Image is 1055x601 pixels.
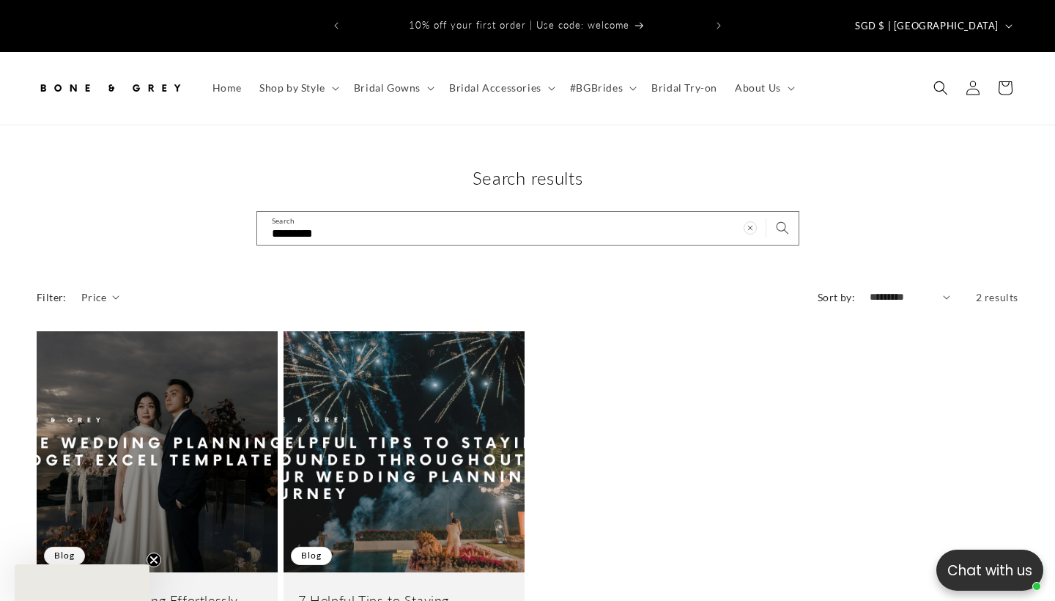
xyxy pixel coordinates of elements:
span: Bridal Accessories [449,81,541,95]
span: Bridal Gowns [354,81,421,95]
summary: #BGBrides [561,73,643,103]
summary: About Us [726,73,801,103]
button: Close teaser [147,553,161,567]
a: Bridal Try-on [643,73,726,103]
button: Next announcement [703,12,735,40]
span: Home [212,81,242,95]
img: Bone and Grey Bridal [37,72,183,104]
div: Close teaser [15,564,149,601]
button: SGD $ | [GEOGRAPHIC_DATA] [846,12,1018,40]
span: Bridal Try-on [651,81,717,95]
summary: Bridal Gowns [345,73,440,103]
button: Open chatbox [936,550,1043,591]
button: Clear search term [734,212,766,244]
summary: Search [925,72,957,104]
span: Shop by Style [259,81,325,95]
h2: Filter: [37,290,67,305]
p: Chat with us [936,560,1043,581]
a: Bone and Grey Bridal [32,67,189,110]
span: 10% off your first order | Use code: welcome [409,19,629,31]
span: About Us [735,81,781,95]
span: #BGBrides [570,81,623,95]
span: 2 results [976,291,1018,303]
a: Home [204,73,251,103]
summary: Shop by Style [251,73,345,103]
button: Previous announcement [320,12,352,40]
h1: Search results [37,166,1018,189]
span: SGD $ | [GEOGRAPHIC_DATA] [855,19,999,34]
button: Search [766,212,799,244]
summary: Price [81,290,120,305]
summary: Bridal Accessories [440,73,561,103]
span: Price [81,290,107,305]
label: Sort by: [818,291,855,303]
